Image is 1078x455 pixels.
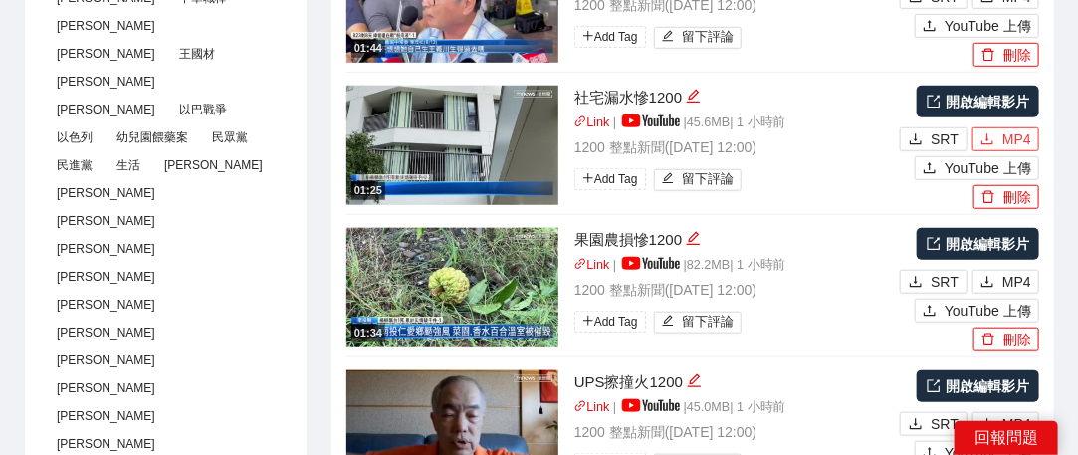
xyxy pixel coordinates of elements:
div: 社宅漏水慘1200 [574,86,895,110]
p: | | 82.2 MB | 1 小時前 [574,256,895,276]
span: delete [981,48,995,64]
img: 38b85687-137f-49be-9510-d4b156f22794.jpg [346,86,558,205]
button: edit留下評論 [654,27,743,49]
span: [PERSON_NAME] [49,210,163,232]
span: link [574,400,587,413]
span: [PERSON_NAME] [49,99,163,120]
p: | | 45.0 MB | 1 小時前 [574,398,895,418]
span: Add Tag [574,26,646,48]
span: SRT [931,271,959,293]
span: [PERSON_NAME] [49,266,163,288]
div: UPS擦撞火1200 [574,370,895,394]
button: downloadMP4 [972,270,1039,294]
span: [PERSON_NAME] [49,43,163,65]
img: 8359fff9-d40c-48be-8f0f-7825b9413941.jpg [346,228,558,347]
button: downloadSRT [900,127,968,151]
a: linkLink [574,400,610,414]
span: edit [662,315,675,330]
span: export [927,95,941,109]
span: download [980,132,994,148]
span: plus [582,172,594,184]
div: 01:25 [351,182,385,199]
span: download [909,417,923,433]
span: export [927,379,941,393]
span: 幼兒園餵藥案 [108,126,196,148]
span: plus [582,315,594,327]
span: upload [923,161,937,177]
button: edit留下評論 [654,169,743,191]
span: download [909,132,923,148]
span: [PERSON_NAME] [49,349,163,371]
div: 果園農損慘1200 [574,228,895,252]
span: MP4 [1002,413,1031,435]
span: 以巴戰爭 [171,99,235,120]
a: linkLink [574,115,610,129]
button: downloadSRT [900,412,968,436]
span: [PERSON_NAME] [49,238,163,260]
span: YouTube 上傳 [945,157,1031,179]
span: [PERSON_NAME] [49,182,163,204]
div: 01:44 [351,40,385,57]
span: [PERSON_NAME] [49,15,163,37]
span: SRT [931,128,959,150]
span: download [980,417,994,433]
span: link [574,115,587,128]
img: yt_logo_rgb_light.a676ea31.png [622,114,680,127]
span: [PERSON_NAME] [49,294,163,316]
span: 生活 [108,154,148,176]
button: downloadMP4 [972,412,1039,436]
button: downloadMP4 [972,127,1039,151]
span: edit [662,30,675,45]
button: uploadYouTube 上傳 [915,299,1039,323]
span: delete [981,190,995,206]
button: delete刪除 [973,185,1039,209]
div: 編輯 [687,370,702,394]
span: download [909,275,923,291]
p: | | 45.6 MB | 1 小時前 [574,114,895,133]
span: plus [582,30,594,42]
a: linkLink [574,258,610,272]
span: [PERSON_NAME] [49,433,163,455]
span: 王國材 [171,43,223,65]
span: edit [687,373,702,388]
p: 1200 整點新聞 ( [DATE] 12:00 ) [574,279,895,301]
span: edit [662,172,675,187]
span: delete [981,333,995,348]
span: export [927,237,941,251]
div: 編輯 [686,228,701,252]
span: MP4 [1002,128,1031,150]
span: [PERSON_NAME] [49,405,163,427]
span: edit [686,89,701,104]
span: upload [923,304,937,320]
p: 1200 整點新聞 ( [DATE] 12:00 ) [574,421,895,443]
span: edit [686,231,701,246]
span: YouTube 上傳 [945,300,1031,322]
button: downloadSRT [900,270,968,294]
img: yt_logo_rgb_light.a676ea31.png [622,399,680,412]
span: [PERSON_NAME] [49,71,163,93]
span: 民進黨 [49,154,101,176]
span: [PERSON_NAME] [156,154,271,176]
button: edit留下評論 [654,312,743,334]
button: delete刪除 [973,43,1039,67]
span: Add Tag [574,168,646,190]
span: Add Tag [574,311,646,333]
span: 民眾黨 [204,126,256,148]
span: upload [923,19,937,35]
span: download [980,275,994,291]
span: MP4 [1002,271,1031,293]
span: YouTube 上傳 [945,15,1031,37]
span: SRT [931,413,959,435]
img: yt_logo_rgb_light.a676ea31.png [622,257,680,270]
div: 01:34 [351,325,385,341]
span: [PERSON_NAME] [49,377,163,399]
button: delete刪除 [973,328,1039,351]
div: 編輯 [686,86,701,110]
a: 開啟編輯影片 [917,370,1039,402]
span: [PERSON_NAME] [49,322,163,343]
p: 1200 整點新聞 ( [DATE] 12:00 ) [574,136,895,158]
button: uploadYouTube 上傳 [915,14,1039,38]
span: link [574,258,587,271]
a: 開啟編輯影片 [917,228,1039,260]
button: uploadYouTube 上傳 [915,156,1039,180]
